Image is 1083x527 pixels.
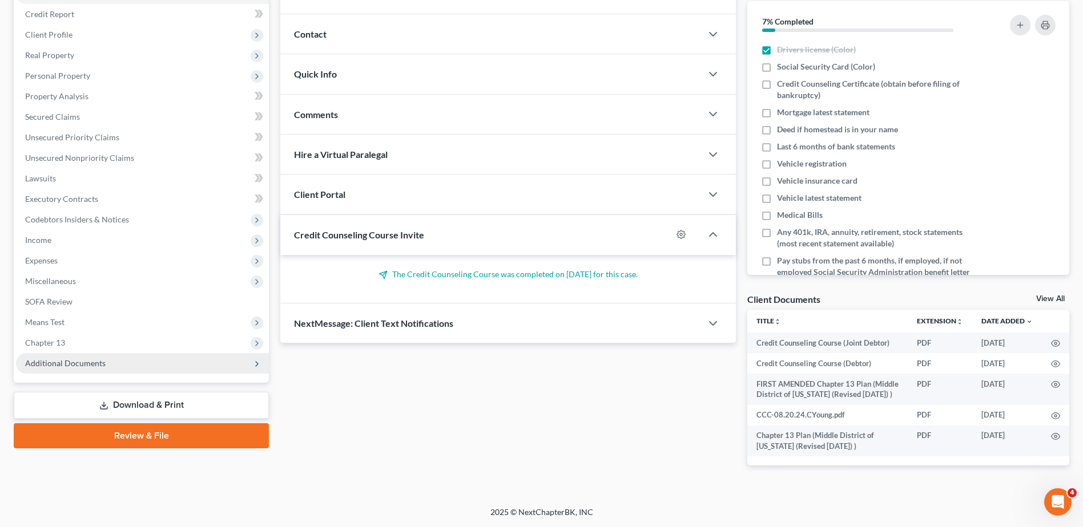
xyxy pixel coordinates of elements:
[777,209,823,221] span: Medical Bills
[25,256,58,265] span: Expenses
[25,338,65,347] span: Chapter 13
[747,374,908,405] td: FIRST AMENDED Chapter 13 Plan (Middle District of [US_STATE] (Revised [DATE]) )
[747,333,908,353] td: Credit Counseling Course (Joint Debtor)
[908,425,972,457] td: PDF
[777,107,869,118] span: Mortgage latest statement
[294,109,338,120] span: Comments
[294,229,424,240] span: Credit Counseling Course Invite
[747,353,908,374] td: Credit Counseling Course (Debtor)
[777,255,979,289] span: Pay stubs from the past 6 months, if employed, if not employed Social Security Administration ben...
[25,112,80,121] span: Secured Claims
[25,214,129,224] span: Codebtors Insiders & Notices
[16,189,269,209] a: Executory Contracts
[917,317,963,325] a: Extensionunfold_more
[294,189,345,200] span: Client Portal
[777,78,979,101] span: Credit Counseling Certificate (obtain before filing of bankruptcy)
[777,226,979,249] span: Any 401k, IRA, annuity, retirement, stock statements (most recent statement available)
[777,44,856,55] span: Drivers license (Color)
[14,423,269,448] a: Review & File
[972,333,1042,353] td: [DATE]
[294,29,327,39] span: Contact
[16,291,269,312] a: SOFA Review
[25,317,65,327] span: Means Test
[777,141,895,152] span: Last 6 months of bank statements
[294,149,388,160] span: Hire a Virtual Paralegal
[25,235,51,245] span: Income
[16,86,269,107] a: Property Analysis
[747,293,820,305] div: Client Documents
[972,353,1042,374] td: [DATE]
[777,124,898,135] span: Deed if homestead is in your name
[747,405,908,425] td: CCC-08.20.24.CYoung.pdf
[25,50,74,60] span: Real Property
[16,148,269,168] a: Unsecured Nonpriority Claims
[956,318,963,325] i: unfold_more
[294,269,722,280] p: The Credit Counseling Course was completed on [DATE] for this case.
[25,71,90,80] span: Personal Property
[908,353,972,374] td: PDF
[1044,488,1072,516] iframe: Intercom live chat
[16,168,269,189] a: Lawsuits
[777,192,861,204] span: Vehicle latest statement
[294,318,453,329] span: NextMessage: Client Text Notifications
[216,506,867,527] div: 2025 © NextChapterBK, INC
[25,153,134,163] span: Unsecured Nonpriority Claims
[25,9,74,19] span: Credit Report
[16,107,269,127] a: Secured Claims
[25,91,88,101] span: Property Analysis
[25,30,73,39] span: Client Profile
[777,61,875,72] span: Social Security Card (Color)
[1026,318,1033,325] i: expand_more
[16,127,269,148] a: Unsecured Priority Claims
[972,425,1042,457] td: [DATE]
[25,194,98,204] span: Executory Contracts
[25,132,119,142] span: Unsecured Priority Claims
[777,175,857,187] span: Vehicle insurance card
[25,276,76,286] span: Miscellaneous
[25,173,56,183] span: Lawsuits
[981,317,1033,325] a: Date Added expand_more
[14,392,269,419] a: Download & Print
[1036,295,1065,303] a: View All
[972,405,1042,425] td: [DATE]
[294,68,337,79] span: Quick Info
[774,318,781,325] i: unfold_more
[756,317,781,325] a: Titleunfold_more
[972,374,1042,405] td: [DATE]
[1068,488,1077,497] span: 4
[908,333,972,353] td: PDF
[908,405,972,425] td: PDF
[16,4,269,25] a: Credit Report
[762,17,814,26] strong: 7% Completed
[25,358,106,368] span: Additional Documents
[747,425,908,457] td: Chapter 13 Plan (Middle District of [US_STATE] (Revised [DATE]) )
[908,374,972,405] td: PDF
[777,158,847,169] span: Vehicle registration
[25,297,73,306] span: SOFA Review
